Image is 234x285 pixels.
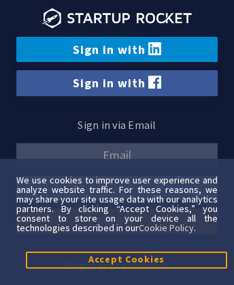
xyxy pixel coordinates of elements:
[16,175,218,232] div: We use cookies to improve user experience and analyze website traffic. For these reasons, we may ...
[16,37,218,62] a: Sign in with
[139,222,194,234] a: Cookie Policy
[16,70,218,95] a: Sign in with
[16,115,218,135] p: Sign in via Email
[26,252,227,269] button: Accept Cookies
